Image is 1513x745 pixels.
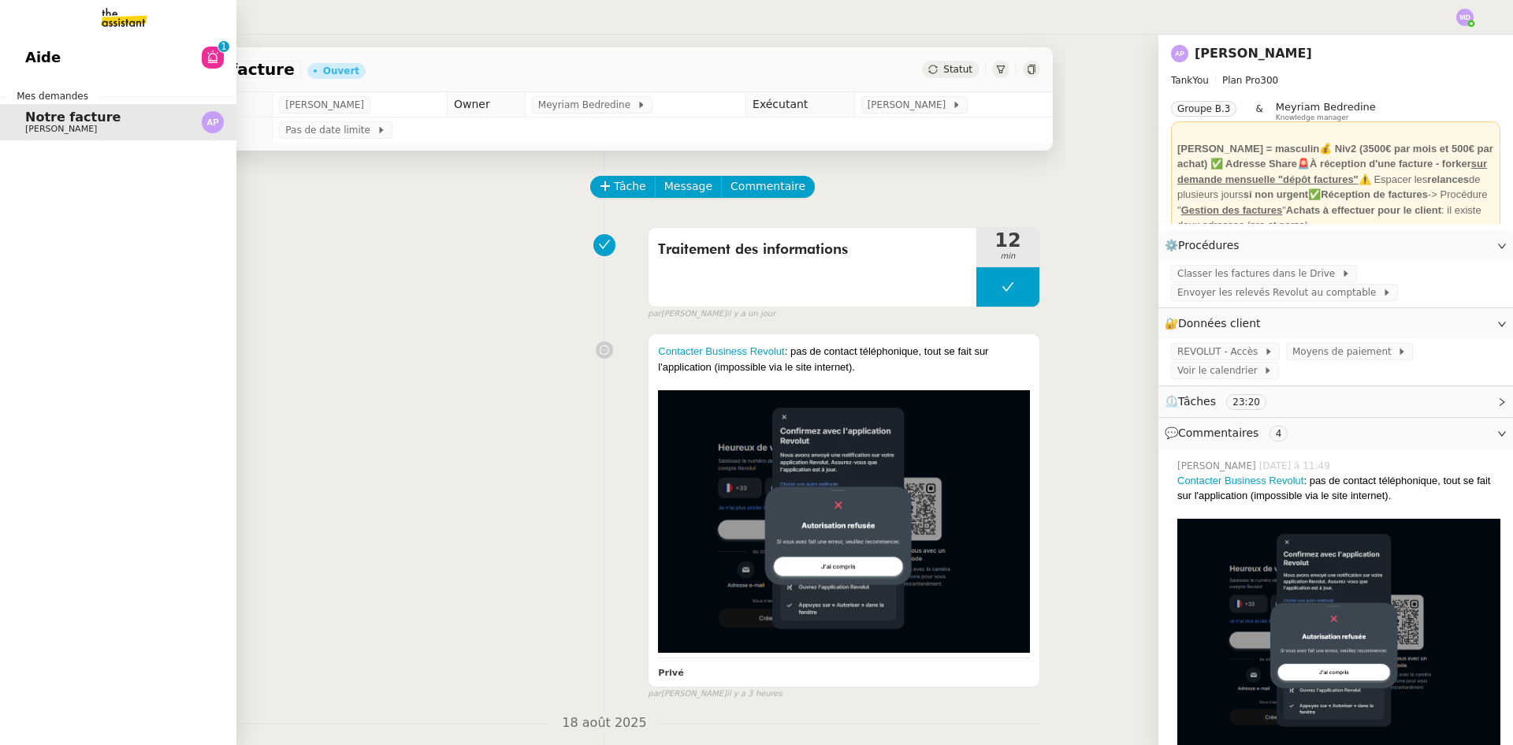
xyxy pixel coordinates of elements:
button: Tâche [590,176,656,198]
span: 🔐 [1165,315,1267,333]
img: svg [202,111,224,133]
strong: si non urgent✅Réception de factures [1243,188,1428,200]
span: il y a un jour [727,307,775,321]
span: Pas de date limite [285,122,376,138]
span: 12 [976,231,1039,250]
img: svg [1171,45,1188,62]
button: Commentaire [721,176,815,198]
span: par [648,307,661,321]
span: Voir le calendrier [1177,363,1263,378]
span: par [648,687,661,701]
span: Classer les factures dans le Drive [1177,266,1341,281]
nz-tag: 23:20 [1226,394,1266,410]
div: 🔐Données client [1158,308,1513,339]
span: [DATE] à 11:49 [1259,459,1333,473]
span: Plan Pro [1222,75,1260,86]
span: REVOLUT - Accès [1177,344,1264,359]
span: Mes demandes [7,88,98,104]
span: & [1255,101,1262,121]
a: Contacter Business Revolut [658,345,784,357]
strong: relances [1427,173,1469,185]
div: ⚙️Procédures [1158,230,1513,261]
span: [PERSON_NAME] [868,97,952,113]
span: Notre facture [25,110,121,125]
span: Meyriam Bedredine [1276,101,1376,113]
strong: [PERSON_NAME] = masculin💰 Niv2 (3500€ par mois et 500€ par achat) ✅ Adresse Share🚨À réception d'u... [1177,143,1493,185]
span: Procédures [1178,239,1240,251]
div: 💬Commentaires 4 [1158,418,1513,449]
span: [PERSON_NAME] [25,124,97,134]
span: [PERSON_NAME] [1177,459,1259,473]
span: Commentaires [1178,427,1258,439]
span: Meyriam Bedredine [538,97,637,113]
div: ⏲️Tâches 23:20 [1158,386,1513,417]
span: Knowledge manager [1276,114,1349,122]
td: Owner [448,92,526,117]
small: [PERSON_NAME] [648,307,775,321]
img: svg [1456,9,1474,26]
span: Envoyer les relevés Revolut au comptable [1177,285,1382,300]
span: il y a 3 heures [727,687,783,701]
app-user-label: Knowledge manager [1276,101,1376,121]
span: Statut [943,64,972,75]
nz-tag: 4 [1270,426,1288,441]
u: sur demande mensuelle "dépôt factures" [1177,158,1487,185]
td: Exécutant [746,92,855,117]
img: f9oUYlQX1KbMwAAAABJRU5ErkJggg== [658,390,1030,654]
span: ⚙️ [1165,237,1247,255]
nz-badge-sup: 1 [218,41,229,52]
p: 1 [221,41,227,55]
small: [PERSON_NAME] [648,687,782,701]
a: Contacter Business Revolut [1177,475,1303,486]
div: : pas de contact téléphonique, tout se fait sur l'application (impossible via le site internet). [1177,473,1500,504]
span: Traitement des informations [658,238,967,262]
span: Aide [25,46,61,69]
span: ⏲️ [1165,395,1280,408]
u: Gestion des factures [1181,204,1283,216]
a: [PERSON_NAME] [1195,46,1312,61]
strong: Achats à effectuer pour le client [1286,204,1441,216]
span: [PERSON_NAME] [285,97,364,113]
span: Tâches [1178,395,1216,408]
nz-tag: Groupe B.3 [1171,101,1236,117]
b: Privé [658,668,683,678]
div: : pas de contact téléphonique, tout se fait sur l'application (impossible via le site internet). [658,344,1030,374]
button: Message [655,176,722,198]
span: TankYou [1171,75,1209,86]
span: Moyens de paiement [1292,344,1397,359]
span: 18 août 2025 [549,713,659,734]
span: Données client [1178,317,1261,330]
span: Message [664,177,712,196]
div: Ouvert [323,66,359,76]
span: 💬 [1165,427,1294,439]
div: ⚠️ Espacer les de plusieurs jours -> Procédure " " : il existe deux adresses (pro et perso) [1177,141,1494,233]
span: Tâche [614,177,646,196]
span: min [976,250,1039,263]
span: 300 [1260,75,1278,86]
span: Commentaire [730,177,805,196]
